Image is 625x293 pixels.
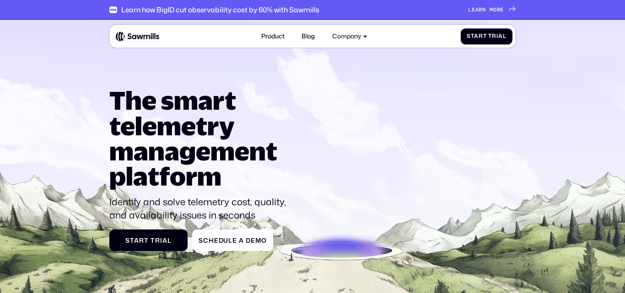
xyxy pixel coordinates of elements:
[199,237,267,244] div: Schedule a Demo
[109,196,291,222] p: Identify and solve telemetry cost, quality, and availability issues in seconds
[192,229,273,251] a: Schedule a Demo
[116,237,181,244] div: Start Trial
[468,6,516,13] a: Learn more
[109,87,291,188] h1: The smart telemetry management platform
[468,6,504,13] div: Learn more
[461,28,513,44] a: Start Trial
[332,32,361,40] div: Company
[467,33,506,39] div: Start Trial
[297,28,319,45] a: Blog
[256,28,289,45] a: Product
[109,229,188,251] a: Start Trial
[121,5,319,14] div: Learn how BigID cut observability cost by 60% with Sawmills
